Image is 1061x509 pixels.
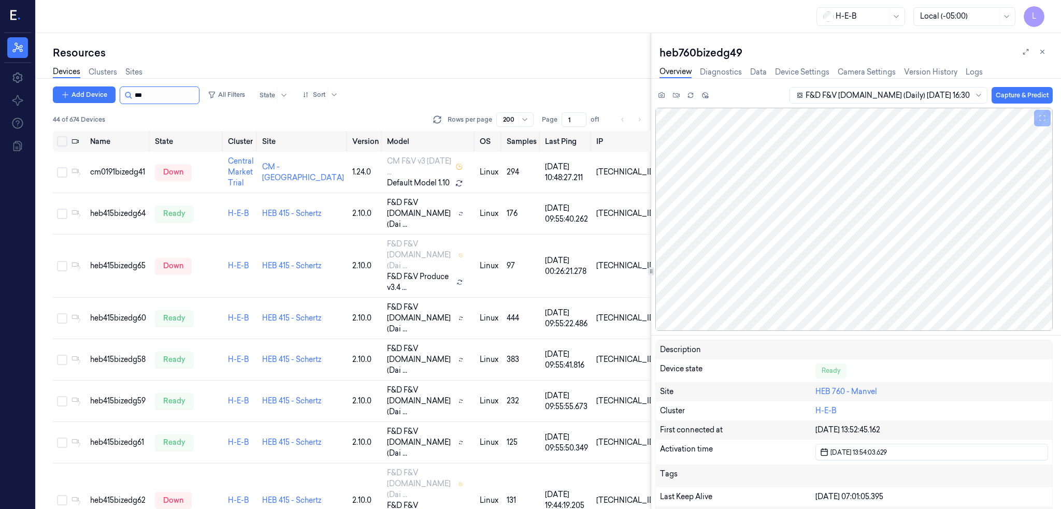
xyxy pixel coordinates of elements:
div: ready [155,434,194,451]
div: Cluster [660,405,815,416]
div: ready [155,352,194,368]
div: heb415bizedg58 [90,354,147,365]
div: heb415bizedg59 [90,396,147,406]
div: down [155,258,192,274]
p: linux [480,354,498,365]
div: 2.10.0 [352,260,379,271]
span: F&D F&V [DOMAIN_NAME] (Dai ... [387,197,454,230]
a: H-E-B [228,496,249,505]
th: State [151,131,224,152]
a: Device Settings [775,67,829,78]
th: OS [476,131,503,152]
span: F&D F&V [DOMAIN_NAME] (Dai ... [387,468,454,500]
th: IP [592,131,661,152]
div: Site [660,386,815,397]
a: HEB 415 - Schertz [262,209,321,218]
button: Select row [57,495,67,505]
span: F&D F&V [DOMAIN_NAME] (Dai ... [387,426,454,459]
div: [TECHNICAL_ID] [596,167,657,178]
span: L [1024,6,1044,27]
button: Capture & Predict [992,87,1053,104]
button: [DATE] 13:54:03.629 [815,444,1048,460]
div: [TECHNICAL_ID] [596,260,657,271]
button: Select row [57,167,67,178]
div: [DATE] 09:55:40.262 [545,203,588,225]
div: 232 [507,396,537,406]
a: H-E-B [815,406,837,415]
div: [DATE] 09:55:41.816 [545,349,588,371]
th: Version [348,131,383,152]
a: H-E-B [228,209,249,218]
div: heb415bizedg61 [90,437,147,448]
div: heb415bizedg64 [90,208,147,219]
p: Rows per page [448,115,492,124]
span: of 1 [591,115,607,124]
div: [DATE] 07:01:05.395 [815,491,1048,502]
a: HEB 415 - Schertz [262,313,321,323]
div: 2.10.0 [352,495,379,506]
div: 176 [507,208,537,219]
span: Page [542,115,557,124]
span: F&D F&V [DOMAIN_NAME] (Dai ... [387,302,454,335]
div: Ready [815,363,847,378]
a: H-E-B [228,438,249,447]
div: cm0191bizedg41 [90,167,147,178]
div: ready [155,393,194,410]
div: [DATE] 10:48:27.211 [545,162,588,183]
div: heb415bizedg65 [90,260,147,271]
button: Select row [57,209,67,219]
a: HEB 760 - Manvel [815,387,877,396]
div: down [155,164,192,181]
div: [TECHNICAL_ID] [596,208,657,219]
div: 1.24.0 [352,167,379,178]
div: [TECHNICAL_ID] [596,313,657,324]
div: 294 [507,167,537,178]
span: [DATE] 13:54:03.629 [828,447,887,457]
a: Devices [53,66,80,78]
a: Clusters [89,67,117,78]
a: Diagnostics [700,67,742,78]
th: Cluster [224,131,258,152]
div: 444 [507,313,537,324]
button: Select row [57,313,67,324]
span: CM F&V v3 [DATE] ... [387,156,451,178]
div: [DATE] 09:55:50.349 [545,432,588,454]
div: 2.10.0 [352,208,379,219]
a: H-E-B [228,355,249,364]
div: Tags [660,469,815,483]
div: Last Keep Alive [660,491,815,502]
div: heb760bizedg49 [659,46,1053,60]
p: linux [480,167,498,178]
div: 2.10.0 [352,437,379,448]
p: linux [480,396,498,406]
div: 2.10.0 [352,354,379,365]
button: Select row [57,396,67,406]
button: Select row [57,261,67,271]
div: heb415bizedg62 [90,495,147,506]
span: Default Model 1.10 [387,178,450,188]
button: Select row [57,355,67,365]
a: H-E-B [228,396,249,405]
a: Version History [904,67,957,78]
span: 44 of 674 Devices [53,115,105,124]
button: All Filters [204,86,249,103]
div: 2.10.0 [352,396,379,406]
div: 97 [507,260,537,271]
a: Data [750,67,767,78]
a: CM - [GEOGRAPHIC_DATA] [262,162,344,182]
a: Logs [966,67,983,78]
p: linux [480,495,498,506]
a: HEB 415 - Schertz [262,355,321,364]
div: [DATE] 00:26:21.278 [545,255,588,277]
a: H-E-B [228,261,249,270]
button: Add Device [53,86,116,103]
nav: pagination [615,112,647,127]
div: Resources [53,46,651,60]
p: linux [480,208,498,219]
div: Device state [660,363,815,378]
th: Last Ping [541,131,592,152]
th: Model [383,131,476,152]
span: F&D F&V [DOMAIN_NAME] (Dai ... [387,343,454,376]
p: linux [480,313,498,324]
div: 383 [507,354,537,365]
